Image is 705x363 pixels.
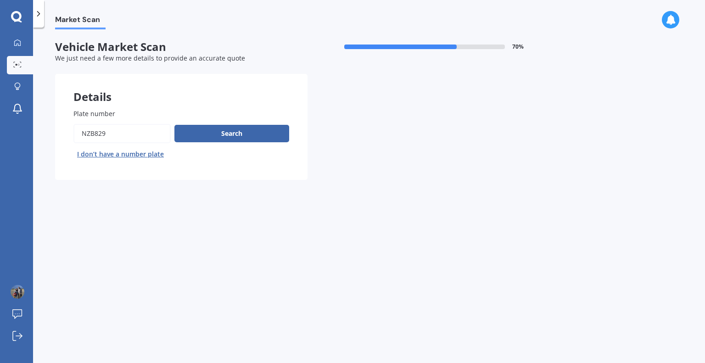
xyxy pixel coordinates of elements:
[174,125,289,142] button: Search
[73,147,168,162] button: I don’t have a number plate
[55,40,308,54] span: Vehicle Market Scan
[11,285,24,299] img: ACg8ocJycNZ7CxQ7dpu5XfoJLt4JIW-arcNjCoQwFPCRl0hQRJxw-lBUTA=s96-c
[73,124,171,143] input: Enter plate number
[55,54,245,62] span: We just need a few more details to provide an accurate quote
[73,109,115,118] span: Plate number
[55,74,308,101] div: Details
[512,44,524,50] span: 70 %
[55,15,106,28] span: Market Scan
